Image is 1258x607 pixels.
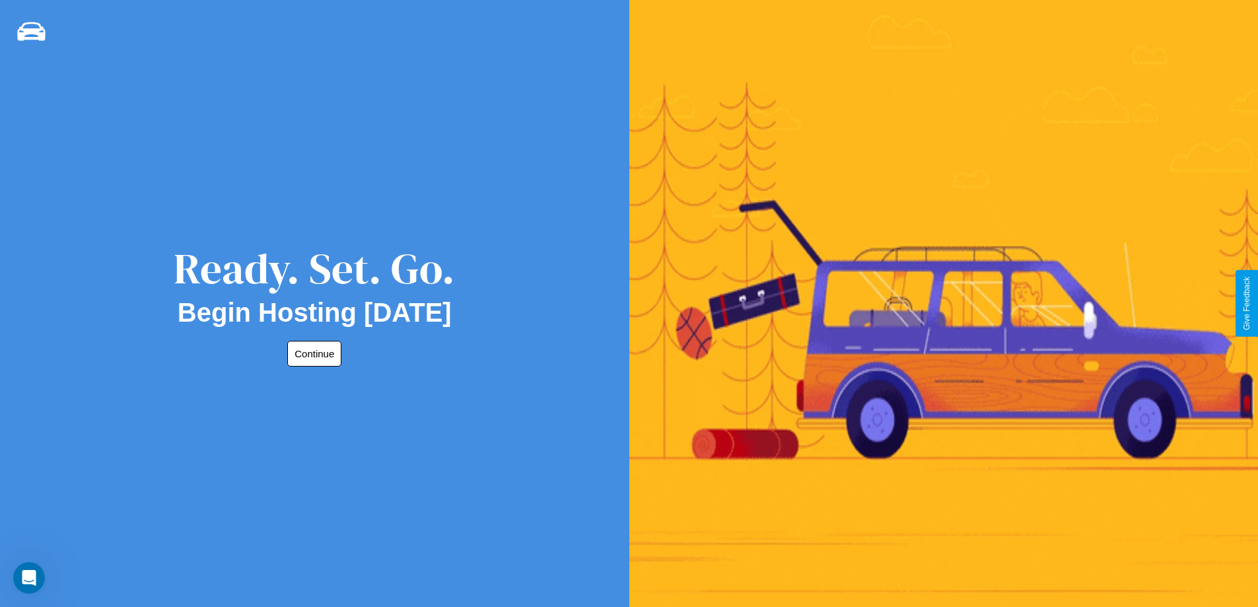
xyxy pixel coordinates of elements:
[287,341,341,367] button: Continue
[1242,277,1251,330] div: Give Feedback
[174,239,455,298] div: Ready. Set. Go.
[178,298,452,328] h2: Begin Hosting [DATE]
[13,562,45,594] iframe: Intercom live chat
